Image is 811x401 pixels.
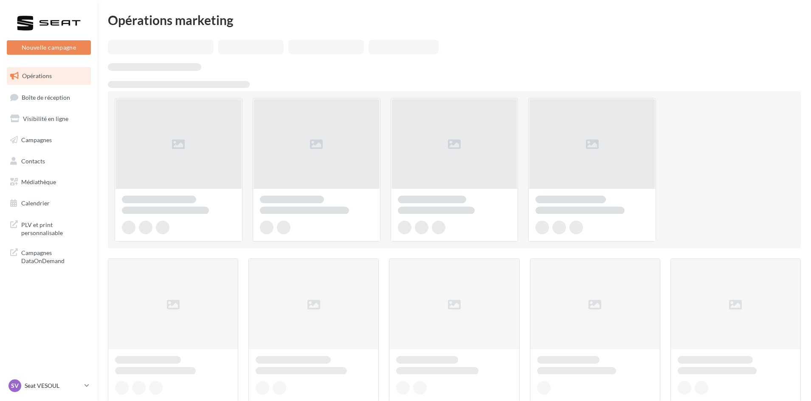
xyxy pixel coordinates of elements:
[21,157,45,164] span: Contacts
[21,219,87,237] span: PLV et print personnalisable
[5,110,93,128] a: Visibilité en ligne
[22,93,70,101] span: Boîte de réception
[5,216,93,241] a: PLV et print personnalisable
[5,67,93,85] a: Opérations
[25,381,81,390] p: Seat VESOUL
[5,131,93,149] a: Campagnes
[21,178,56,185] span: Médiathèque
[11,381,19,390] span: SV
[5,152,93,170] a: Contacts
[21,247,87,265] span: Campagnes DataOnDemand
[21,199,50,207] span: Calendrier
[21,136,52,143] span: Campagnes
[5,173,93,191] a: Médiathèque
[108,14,801,26] div: Opérations marketing
[7,378,91,394] a: SV Seat VESOUL
[5,244,93,269] a: Campagnes DataOnDemand
[5,88,93,107] a: Boîte de réception
[7,40,91,55] button: Nouvelle campagne
[23,115,68,122] span: Visibilité en ligne
[22,72,52,79] span: Opérations
[5,194,93,212] a: Calendrier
